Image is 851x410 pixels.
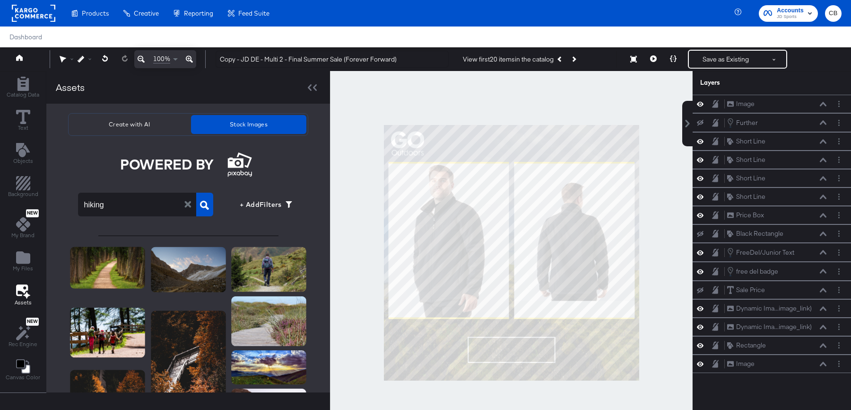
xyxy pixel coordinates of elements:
[9,340,37,348] span: Rec Engine
[693,113,851,132] div: FurtherLayer Options
[13,157,33,165] span: Objects
[736,118,758,127] div: Further
[693,262,851,281] div: free del badgeLayer Options
[736,155,765,164] div: Short Line
[736,174,765,183] div: Short Line
[736,192,765,201] div: Short Line
[120,157,214,172] div: POWERED BY
[834,210,844,220] button: Layer Options
[78,187,191,214] input: Search assets...
[727,117,758,128] button: Further
[10,107,36,134] button: Text
[727,303,812,313] button: Dynamic Ima...image_link)
[567,51,580,68] button: Next Product
[700,78,797,87] div: Layers
[736,285,765,294] div: Sale Price
[693,318,851,336] div: Dynamic Ima...image_link)Layer Options
[9,282,37,309] button: Assets
[7,249,39,276] button: Add Files
[736,267,778,276] div: free del badge
[834,322,844,332] button: Layer Options
[759,5,818,22] button: AccountsJD Sports
[834,248,844,258] button: Layer Options
[834,229,844,239] button: Layer Options
[70,115,189,134] button: Create with AI
[727,266,779,276] button: free del badge
[834,99,844,109] button: Layer Options
[736,211,764,220] div: Price Box
[693,95,851,113] div: ImageLayer Options
[727,136,766,146] button: Short Line
[689,51,763,68] button: Save as Existing
[736,359,755,368] div: Image
[736,99,755,108] div: Image
[693,281,851,299] div: Sale PriceLayer Options
[238,9,269,17] span: Feed Suite
[693,355,851,373] div: ImageLayer Options
[727,173,766,183] button: Short Line
[736,304,812,313] div: Dynamic Ima...image_link)
[6,207,40,242] button: NewMy Brand
[195,119,303,129] span: Stock Images
[727,285,765,295] button: Sale Price
[463,55,554,64] div: View first 20 items in the catalog
[693,187,851,206] div: Short LineLayer Options
[736,137,765,146] div: Short Line
[693,169,851,187] div: Short LineLayer Options
[26,210,39,216] span: New
[825,5,842,22] button: CB
[727,210,764,220] button: Price Box
[834,192,844,202] button: Layer Options
[11,232,35,239] span: My Brand
[834,267,844,276] button: Layer Options
[6,374,40,381] span: Canvas Color
[82,9,109,17] span: Products
[727,229,784,239] button: Black Rectangle
[15,299,32,306] span: Assets
[727,359,755,369] button: Image
[834,340,844,350] button: Layer Options
[8,190,38,198] span: Background
[134,9,159,17] span: Creative
[26,319,39,325] span: New
[693,151,851,169] div: Short LineLayer Options
[727,247,795,258] button: FreeDel/Junior Text
[554,51,567,68] button: Previous Product
[191,115,306,134] button: Stock Images
[727,322,812,332] button: Dynamic Ima...image_link)
[9,33,42,41] a: Dashboard
[8,141,39,168] button: Add Text
[693,224,851,243] div: Black RectangleLayer Options
[834,359,844,369] button: Layer Options
[736,322,812,331] div: Dynamic Ima...image_link)
[777,6,804,16] span: Accounts
[2,174,44,201] button: Add Rectangle
[18,124,28,132] span: Text
[834,155,844,165] button: Layer Options
[829,8,838,19] span: CB
[3,315,43,351] button: NewRec Engine
[693,336,851,355] div: RectangleLayer Options
[693,243,851,262] div: FreeDel/Junior TextLayer Options
[232,197,298,212] button: + AddFilters
[834,303,844,313] button: Layer Options
[184,9,213,17] span: Reporting
[727,340,766,350] button: Rectangle
[1,74,45,101] button: Add Rectangle
[727,155,766,165] button: Short Line
[693,206,851,224] div: Price BoxLayer Options
[13,265,33,272] span: My Files
[736,248,794,257] div: FreeDel/Junior Text
[834,173,844,183] button: Layer Options
[834,285,844,295] button: Layer Options
[834,118,844,128] button: Layer Options
[777,13,804,21] span: JD Sports
[693,132,851,151] div: Short LineLayer Options
[736,341,766,350] div: Rectangle
[834,136,844,146] button: Layer Options
[236,199,295,211] span: + Add Filters
[153,54,170,63] span: 100%
[693,299,851,318] div: Dynamic Ima...image_link)Layer Options
[7,91,39,98] span: Catalog Data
